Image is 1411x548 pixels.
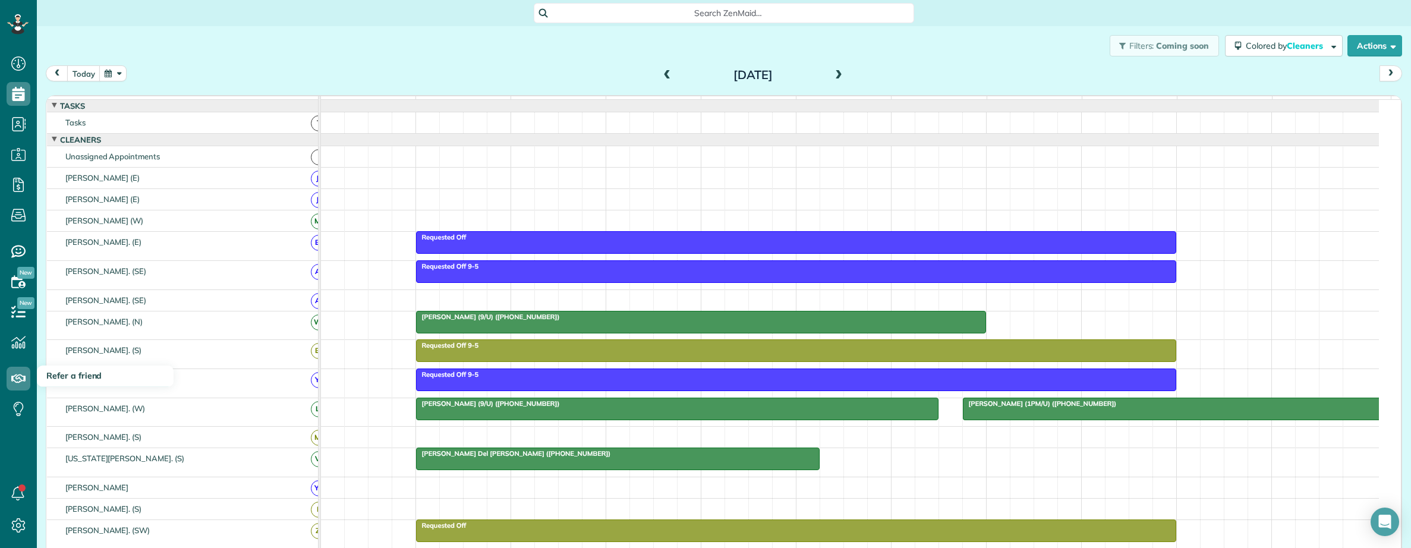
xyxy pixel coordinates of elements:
span: [PERSON_NAME] (9/U) ([PHONE_NUMBER]) [415,313,560,321]
span: Requested Off 9-5 [415,262,479,270]
span: Refer a friend [46,370,102,381]
span: L( [311,401,327,417]
span: [PERSON_NAME] (E) [63,194,142,204]
h2: [DATE] [679,68,827,81]
span: 2pm [892,99,912,108]
span: Tasks [63,118,88,127]
span: [PERSON_NAME]. (SE) [63,266,149,276]
span: [PERSON_NAME]. (SW) [63,525,152,535]
span: [PERSON_NAME]. (E) [63,237,144,247]
span: Filters: [1129,40,1154,51]
span: J( [311,192,327,208]
span: 6pm [1273,99,1293,108]
span: [PERSON_NAME] (9/U) ([PHONE_NUMBER]) [415,399,560,408]
span: B( [311,343,327,359]
span: New [17,267,34,279]
span: Coming soon [1156,40,1210,51]
span: Cleaners [58,135,103,144]
span: Cleaners [1287,40,1325,51]
button: Colored byCleaners [1225,35,1343,56]
span: [PERSON_NAME]. (SE) [63,295,149,305]
span: [PERSON_NAME]. (W) [63,404,147,413]
span: Y( [311,372,327,388]
span: [PERSON_NAME] (W) [63,216,146,225]
span: 1pm [796,99,817,108]
span: M( [311,213,327,229]
span: T [311,115,327,131]
span: M( [311,430,327,446]
span: Requested Off 9-5 [415,341,479,349]
span: [PERSON_NAME] (E) [63,173,142,182]
span: ! [311,149,327,165]
button: next [1379,65,1402,81]
span: A( [311,293,327,309]
span: I( [311,502,327,518]
span: Unassigned Appointments [63,152,162,161]
span: 5pm [1177,99,1198,108]
span: 4pm [1082,99,1103,108]
span: [PERSON_NAME] [63,483,131,492]
span: 3pm [987,99,1008,108]
span: Z( [311,523,327,539]
span: V( [311,451,327,467]
span: 9am [416,99,438,108]
span: [PERSON_NAME]. (S) [63,345,144,355]
span: Tasks [58,101,87,111]
span: 12pm [701,99,727,108]
span: [PERSON_NAME]. (S) [63,432,144,442]
span: B( [311,235,327,251]
span: W( [311,314,327,330]
span: 10am [511,99,538,108]
span: Requested Off 9-5 [415,370,479,379]
span: [PERSON_NAME]. (N) [63,317,145,326]
span: [US_STATE][PERSON_NAME]. (S) [63,453,187,463]
span: YC [311,480,327,496]
span: [PERSON_NAME]. (S) [63,504,144,514]
span: New [17,297,34,309]
span: Colored by [1246,40,1327,51]
span: [PERSON_NAME] Del [PERSON_NAME] ([PHONE_NUMBER]) [415,449,611,458]
button: prev [46,65,68,81]
span: 8am [321,99,343,108]
span: Requested Off [415,521,467,530]
span: J( [311,171,327,187]
button: today [67,65,100,81]
span: [PERSON_NAME] (1PM/U) ([PHONE_NUMBER]) [962,399,1117,408]
div: Open Intercom Messenger [1371,508,1399,536]
button: Actions [1347,35,1402,56]
span: A( [311,264,327,280]
span: Requested Off [415,233,467,241]
span: 11am [606,99,633,108]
